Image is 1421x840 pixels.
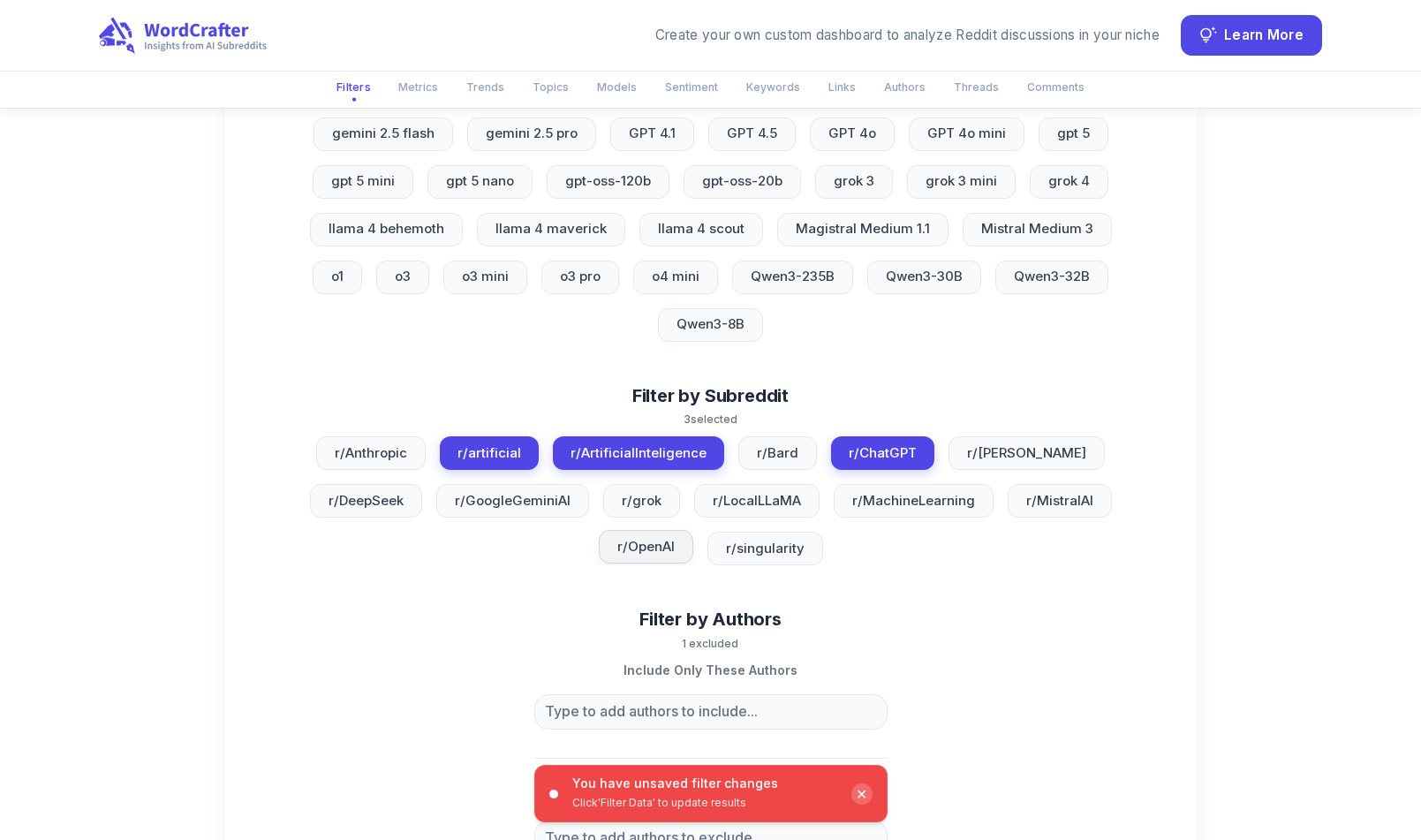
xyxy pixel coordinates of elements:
[522,72,579,102] button: Topics
[655,26,1160,46] div: Create your own custom dashboard to analyze Reddit discussions in your niche
[485,219,617,239] span: llama 4 maverick
[447,443,532,464] span: r/artificial
[875,267,973,287] span: Qwen3-30B
[451,267,519,287] span: o3 mini
[818,72,866,102] button: Links
[1038,171,1100,192] span: grok 4
[1003,267,1100,287] span: Qwen3-32B
[1224,24,1304,48] span: Learn More
[641,267,710,287] span: o4 mini
[873,72,936,102] button: Authors
[324,443,418,464] span: r/Anthropic
[666,314,755,335] span: Qwen3-8B
[1047,124,1100,144] span: gpt 5
[654,72,729,102] button: Sentiment
[639,608,782,632] h6: Filter by Authors
[540,700,853,724] input: Type to add authors to include...
[715,539,815,559] span: r/singularity
[692,171,793,192] span: gpt-oss-20b
[971,219,1104,239] span: Mistral Medium 3
[702,491,812,511] span: r/LocalLLaMA
[321,171,405,192] span: gpt 5 mini
[956,443,1097,464] span: r/[PERSON_NAME]
[684,412,737,428] p: 3 selected
[915,171,1008,192] span: grok 3 mini
[647,219,755,239] span: llama 4 scout
[851,783,873,805] div: ✕
[325,72,382,102] button: Filters
[1017,72,1095,102] button: Comments
[607,537,685,557] span: r/OpenAI
[632,384,789,409] h6: Filter by Subreddit
[318,491,414,511] span: r/DeepSeek
[572,795,837,811] p: Click 'Filter Data' to update results
[1016,491,1104,511] span: r/MistralAI
[917,124,1017,144] span: GPT 4o mini
[475,124,588,144] span: gemini 2.5 pro
[321,124,445,144] span: gemini 2.5 flash
[321,267,354,287] span: o1
[682,636,738,653] p: 1 excluded
[388,72,449,102] button: Metrics
[736,72,811,102] button: Keywords
[740,267,845,287] span: Qwen3-235B
[549,267,611,287] span: o3 pro
[785,219,941,239] span: Magistral Medium 1.1
[318,219,455,239] span: llama 4 behemoth
[534,661,888,680] h6: Include Only These Authors
[818,124,887,144] span: GPT 4o
[384,267,421,287] span: o3
[555,171,661,192] span: gpt-oss-120b
[1181,15,1322,56] button: Learn More
[560,443,717,464] span: r/ArtificialInteligence
[572,776,837,791] p: You have unsaved filter changes
[823,171,885,192] span: grok 3
[838,443,927,464] span: r/ChatGPT
[746,443,809,464] span: r/Bard
[943,72,1009,102] button: Threads
[611,491,672,511] span: r/grok
[444,491,581,511] span: r/GoogleGeminiAI
[435,171,525,192] span: gpt 5 nano
[586,72,647,102] button: Models
[456,72,515,102] button: Trends
[716,124,788,144] span: GPT 4.5
[618,124,686,144] span: GPT 4.1
[842,491,986,511] span: r/MachineLearning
